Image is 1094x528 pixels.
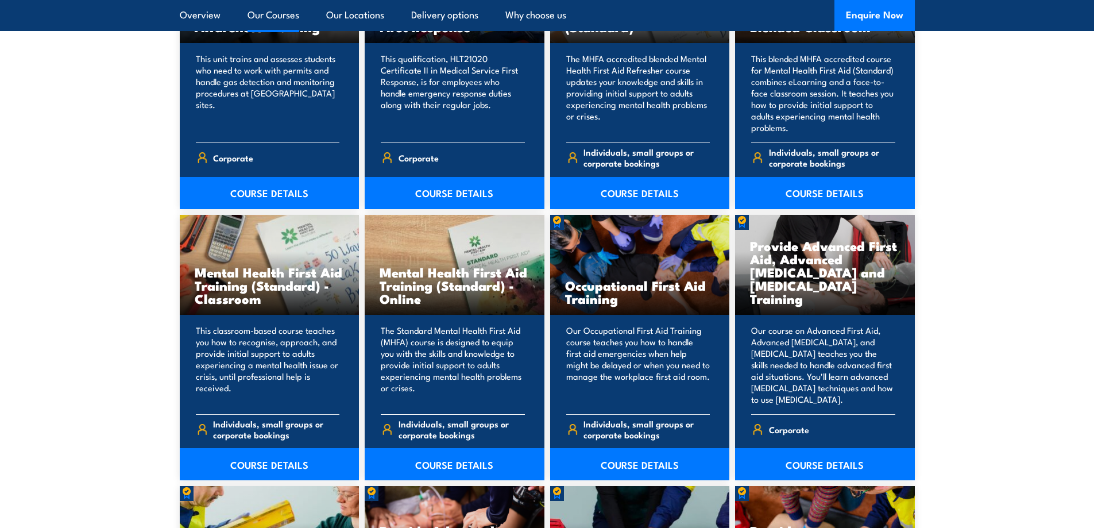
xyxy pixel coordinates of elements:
[565,279,715,305] h3: Occupational First Aid Training
[196,325,340,405] p: This classroom-based course teaches you how to recognise, approach, and provide initial support t...
[196,53,340,133] p: This unit trains and assesses students who need to work with permits and handle gas detection and...
[750,239,900,305] h3: Provide Advanced First Aid, Advanced [MEDICAL_DATA] and [MEDICAL_DATA] Training
[380,265,529,305] h3: Mental Health First Aid Training (Standard) - Online
[583,418,710,440] span: Individuals, small groups or corporate bookings
[381,53,525,133] p: This qualification, HLT21020 Certificate II in Medical Service First Response, is for employees w...
[769,147,895,168] span: Individuals, small groups or corporate bookings
[751,53,895,133] p: This blended MHFA accredited course for Mental Health First Aid (Standard) combines eLearning and...
[769,421,809,438] span: Corporate
[195,265,345,305] h3: Mental Health First Aid Training (Standard) - Classroom
[735,177,915,209] a: COURSE DETAILS
[566,325,710,405] p: Our Occupational First Aid Training course teaches you how to handle first aid emergencies when h...
[213,418,339,440] span: Individuals, small groups or corporate bookings
[381,325,525,405] p: The Standard Mental Health First Aid (MHFA) course is designed to equip you with the skills and k...
[735,448,915,480] a: COURSE DETAILS
[365,448,544,480] a: COURSE DETAILS
[180,177,359,209] a: COURSE DETAILS
[213,149,253,167] span: Corporate
[195,7,345,33] h3: [MEDICAL_DATA] Awareness Training
[180,448,359,480] a: COURSE DETAILS
[751,325,895,405] p: Our course on Advanced First Aid, Advanced [MEDICAL_DATA], and [MEDICAL_DATA] teaches you the ski...
[566,53,710,133] p: The MHFA accredited blended Mental Health First Aid Refresher course updates your knowledge and s...
[399,418,525,440] span: Individuals, small groups or corporate bookings
[399,149,439,167] span: Corporate
[550,177,730,209] a: COURSE DETAILS
[365,177,544,209] a: COURSE DETAILS
[583,147,710,168] span: Individuals, small groups or corporate bookings
[550,448,730,480] a: COURSE DETAILS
